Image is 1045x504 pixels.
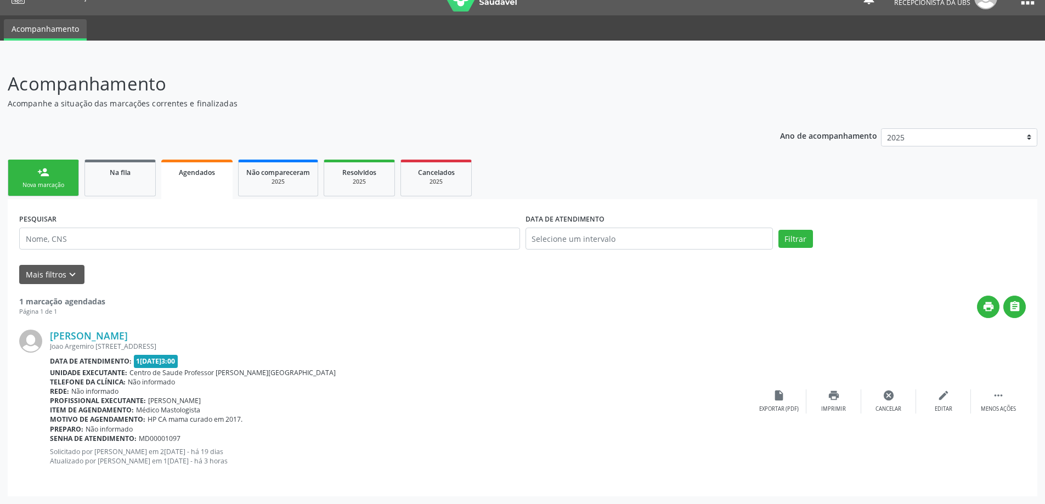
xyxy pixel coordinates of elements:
[139,434,180,443] span: MD00001097
[1003,296,1026,318] button: 
[50,424,83,434] b: Preparo:
[86,424,133,434] span: Não informado
[16,181,71,189] div: Nova marcação
[129,368,336,377] span: Centro de Saude Professor [PERSON_NAME][GEOGRAPHIC_DATA]
[37,166,49,178] div: person_add
[50,434,137,443] b: Senha de atendimento:
[128,377,175,387] span: Não informado
[246,168,310,177] span: Não compareceram
[342,168,376,177] span: Resolvidos
[50,330,128,342] a: [PERSON_NAME]
[19,330,42,353] img: img
[8,70,728,98] p: Acompanhamento
[19,211,57,228] label: PESQUISAR
[148,396,201,405] span: [PERSON_NAME]
[1009,301,1021,313] i: 
[50,447,752,466] p: Solicitado por [PERSON_NAME] em 2[DATE] - há 19 dias Atualizado por [PERSON_NAME] em 1[DATE] - há...
[977,296,999,318] button: print
[875,405,901,413] div: Cancelar
[332,178,387,186] div: 2025
[50,415,145,424] b: Motivo de agendamento:
[179,168,215,177] span: Agendados
[50,387,69,396] b: Rede:
[418,168,455,177] span: Cancelados
[982,301,995,313] i: print
[50,396,146,405] b: Profissional executante:
[50,377,126,387] b: Telefone da clínica:
[8,98,728,109] p: Acompanhe a situação das marcações correntes e finalizadas
[136,405,200,415] span: Médico Mastologista
[821,405,846,413] div: Imprimir
[19,296,105,307] strong: 1 marcação agendadas
[246,178,310,186] div: 2025
[50,405,134,415] b: Item de agendamento:
[110,168,131,177] span: Na fila
[409,178,464,186] div: 2025
[50,368,127,377] b: Unidade executante:
[19,228,520,250] input: Nome, CNS
[71,387,118,396] span: Não informado
[526,211,605,228] label: DATA DE ATENDIMENTO
[778,230,813,248] button: Filtrar
[828,389,840,401] i: print
[19,307,105,316] div: Página 1 de 1
[992,389,1004,401] i: 
[50,342,752,351] div: Joao Argemiro [STREET_ADDRESS]
[134,355,178,367] span: 1[DATE]3:00
[19,265,84,284] button: Mais filtroskeyboard_arrow_down
[148,415,242,424] span: HP CA mama curado em 2017.
[937,389,950,401] i: edit
[66,269,78,281] i: keyboard_arrow_down
[981,405,1016,413] div: Menos ações
[883,389,895,401] i: cancel
[4,19,87,41] a: Acompanhamento
[759,405,799,413] div: Exportar (PDF)
[780,128,877,142] p: Ano de acompanhamento
[50,356,132,366] b: Data de atendimento:
[773,389,785,401] i: insert_drive_file
[526,228,773,250] input: Selecione um intervalo
[935,405,952,413] div: Editar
